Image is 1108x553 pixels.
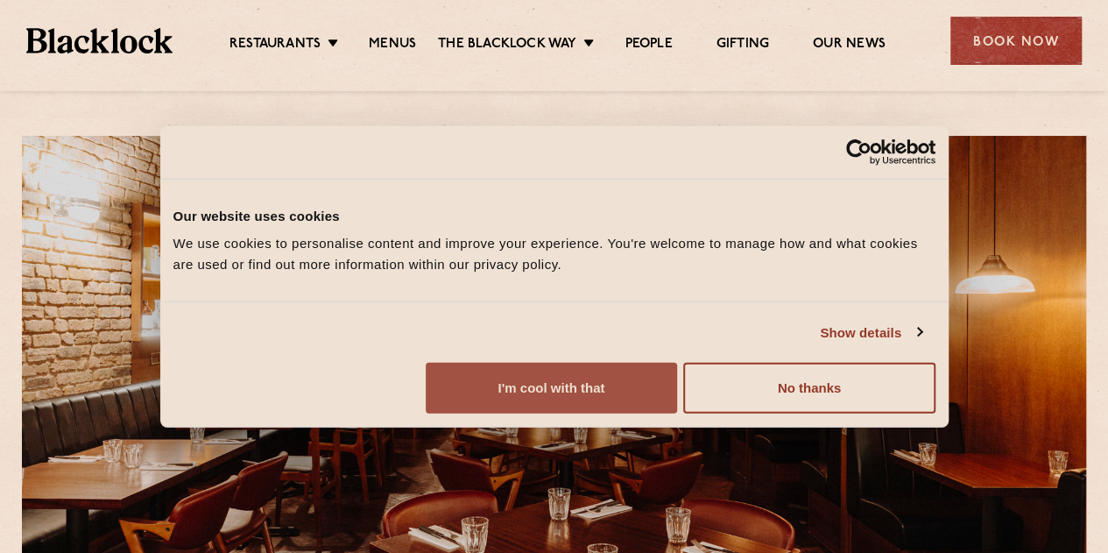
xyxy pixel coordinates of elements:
[173,205,935,226] div: Our website uses cookies
[782,138,935,165] a: Usercentrics Cookiebot - opens in a new window
[426,363,677,414] button: I'm cool with that
[813,36,886,55] a: Our News
[683,363,935,414] button: No thanks
[950,17,1082,65] div: Book Now
[820,322,921,343] a: Show details
[625,36,672,55] a: People
[26,28,173,53] img: BL_Textured_Logo-footer-cropped.svg
[173,233,935,275] div: We use cookies to personalise content and improve your experience. You're welcome to manage how a...
[438,36,576,55] a: The Blacklock Way
[369,36,416,55] a: Menus
[716,36,769,55] a: Gifting
[229,36,321,55] a: Restaurants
